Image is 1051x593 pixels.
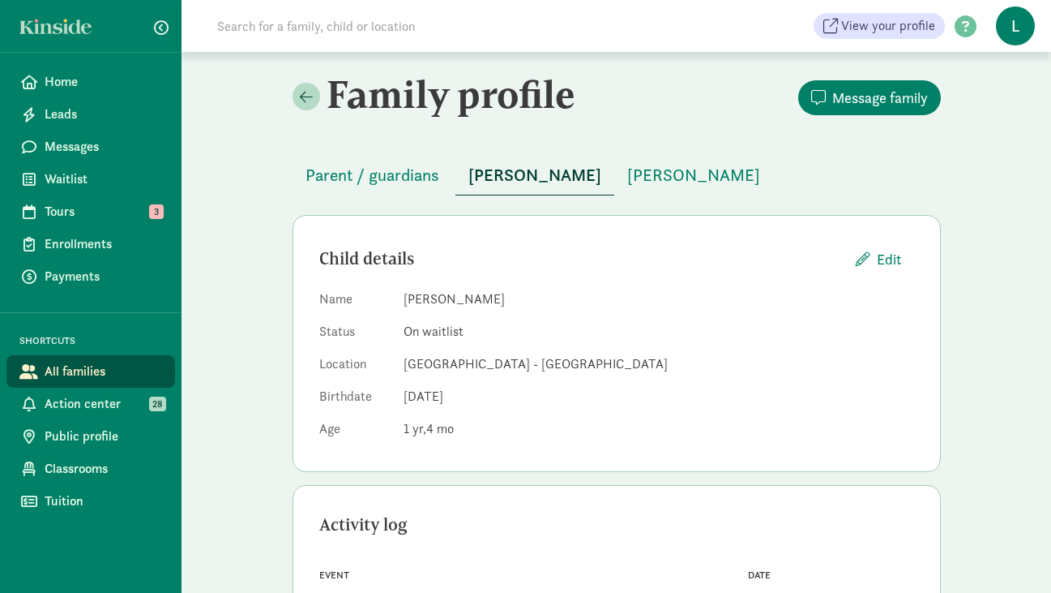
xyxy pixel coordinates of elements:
[6,388,175,420] a: Action center 28
[293,166,452,185] a: Parent / guardians
[748,569,771,581] span: Date
[45,492,162,511] span: Tuition
[6,196,175,228] a: Tours 3
[207,10,662,42] input: Search for a family, child or location
[468,162,601,188] span: [PERSON_NAME]
[6,98,175,131] a: Leads
[6,453,175,485] a: Classrooms
[6,420,175,453] a: Public profile
[45,137,162,157] span: Messages
[614,156,773,195] button: [PERSON_NAME]
[426,420,454,437] span: 4
[45,170,162,189] span: Waitlist
[877,248,901,270] span: Edit
[404,355,914,374] dd: [GEOGRAPHIC_DATA] - [GEOGRAPHIC_DATA]
[6,355,175,388] a: All families
[404,322,914,342] dd: On waitlist
[319,322,391,348] dt: Status
[319,290,391,316] dt: Name
[319,246,843,272] div: Child details
[6,163,175,196] a: Waitlist
[45,234,162,254] span: Enrollments
[319,355,391,380] dt: Location
[319,387,391,413] dt: Birthdate
[404,290,914,309] dd: [PERSON_NAME]
[6,228,175,260] a: Enrollments
[319,419,391,445] dt: Age
[293,156,452,195] button: Parent / guardians
[404,388,443,405] span: [DATE]
[305,162,439,188] span: Parent / guardians
[293,71,613,117] h2: Family profile
[841,16,935,36] span: View your profile
[319,512,914,538] div: Activity log
[45,105,162,124] span: Leads
[614,166,773,185] a: [PERSON_NAME]
[832,87,928,109] span: Message family
[45,427,162,446] span: Public profile
[6,66,175,98] a: Home
[149,397,166,411] span: 28
[996,6,1035,45] span: L
[45,394,162,414] span: Action center
[45,72,162,92] span: Home
[6,131,175,163] a: Messages
[627,162,760,188] span: [PERSON_NAME]
[6,485,175,518] a: Tuition
[455,166,614,185] a: [PERSON_NAME]
[455,156,614,196] button: [PERSON_NAME]
[798,80,941,115] button: Message family
[319,569,349,581] span: Event
[45,362,162,381] span: All families
[45,459,162,479] span: Classrooms
[45,267,162,286] span: Payments
[6,260,175,293] a: Payments
[149,204,164,219] span: 3
[45,202,162,221] span: Tours
[814,13,945,39] a: View your profile
[843,242,914,277] button: Edit
[970,515,1051,593] iframe: Chat Widget
[404,420,426,437] span: 1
